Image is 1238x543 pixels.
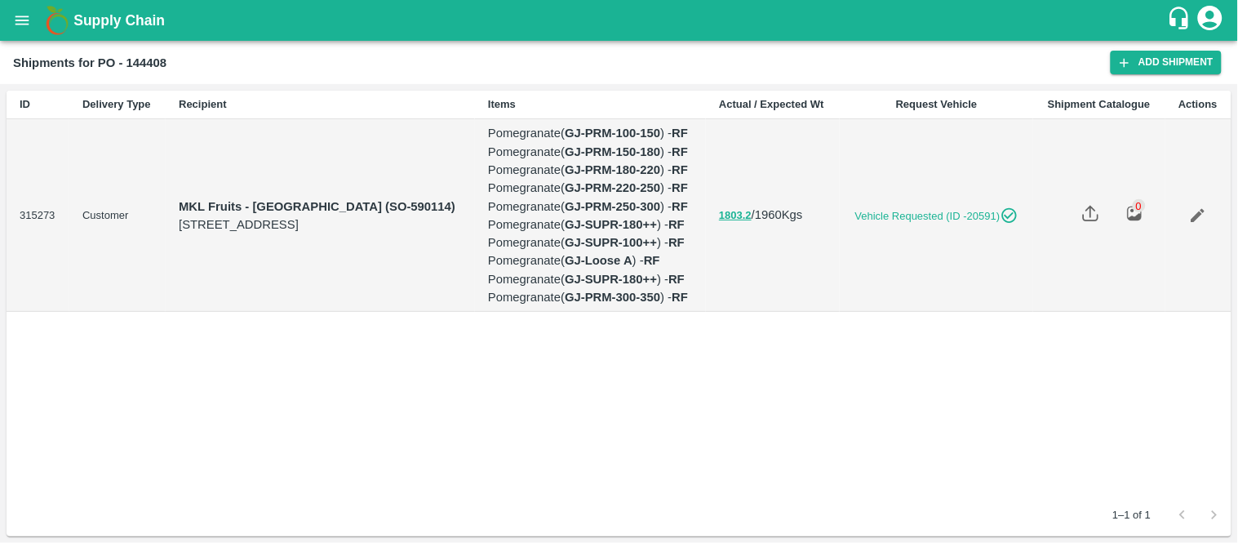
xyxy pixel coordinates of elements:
[488,143,693,161] p: Pomegranate ( ) -
[1048,98,1151,110] b: Shipment Catalogue
[20,98,30,110] b: ID
[565,181,660,194] b: GJ-PRM-220-250
[565,273,657,286] b: GJ-SUPR-180++
[565,145,660,158] b: GJ-PRM-150-180
[672,163,688,176] strong: RF
[179,216,462,234] p: [STREET_ADDRESS]
[565,236,657,249] b: GJ-SUPR-100++
[565,254,632,267] b: GJ-Loose A
[672,127,688,140] strong: RF
[719,98,824,110] b: Actual / Expected Wt
[179,200,455,213] strong: MKL Fruits - [GEOGRAPHIC_DATA] (SO-590114)
[565,200,660,213] b: GJ-PRM-250-300
[41,4,73,37] img: logo
[719,206,827,225] p: / 1960 Kgs
[179,98,227,110] b: Recipient
[69,119,166,312] td: Customer
[13,56,166,69] b: Shipments for PO - 144408
[488,270,693,288] p: Pomegranate ( ) -
[1196,3,1225,38] div: account of current user
[1112,508,1151,523] p: 1–1 of 1
[488,288,693,306] p: Pomegranate ( ) -
[668,273,685,286] strong: RF
[1178,98,1218,110] b: Actions
[565,218,657,231] b: GJ-SUPR-180++
[488,216,693,234] p: Pomegranate ( ) -
[853,207,1020,225] a: Vehicle Requested (ID -20591)
[488,124,693,142] p: Pomegranate ( ) -
[488,198,693,216] p: Pomegranate ( ) -
[719,207,752,225] button: 1803.2
[3,2,41,39] button: open drawer
[73,9,1167,32] a: Supply Chain
[896,98,978,110] b: Request Vehicle
[82,98,151,110] b: Delivery Type
[1082,205,1099,222] img: share
[1133,199,1146,212] div: 0
[672,200,688,213] strong: RF
[644,254,660,267] strong: RF
[672,181,688,194] strong: RF
[1167,6,1196,35] div: customer-support
[488,98,516,110] b: Items
[488,251,693,269] p: Pomegranate ( ) -
[1111,51,1222,74] a: Add Shipment
[488,161,693,179] p: Pomegranate ( ) -
[1179,197,1217,234] a: Edit
[488,234,693,251] p: Pomegranate ( ) -
[668,218,685,231] strong: RF
[7,119,69,312] td: 315273
[73,12,165,29] b: Supply Chain
[672,145,688,158] strong: RF
[672,291,688,304] strong: RF
[565,127,660,140] b: GJ-PRM-100-150
[488,179,693,197] p: Pomegranate ( ) -
[565,163,660,176] b: GJ-PRM-180-220
[1126,205,1143,222] img: preview
[668,236,685,249] strong: RF
[565,291,660,304] b: GJ-PRM-300-350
